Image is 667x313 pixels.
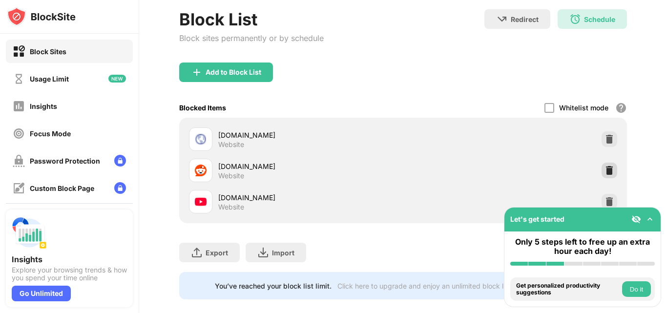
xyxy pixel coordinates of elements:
[631,214,641,224] img: eye-not-visible.svg
[511,15,539,23] div: Redirect
[622,281,651,297] button: Do it
[179,33,324,43] div: Block sites permanently or by schedule
[218,171,244,180] div: Website
[206,249,228,257] div: Export
[215,282,332,290] div: You’ve reached your block list limit.
[218,161,403,171] div: [DOMAIN_NAME]
[218,203,244,211] div: Website
[510,215,564,223] div: Let's get started
[114,182,126,194] img: lock-menu.svg
[13,45,25,58] img: block-on.svg
[30,47,66,56] div: Block Sites
[195,133,207,145] img: favicons
[13,127,25,140] img: focus-off.svg
[645,214,655,224] img: omni-setup-toggle.svg
[195,165,207,176] img: favicons
[559,104,608,112] div: Whitelist mode
[7,7,76,26] img: logo-blocksite.svg
[30,129,71,138] div: Focus Mode
[13,100,25,112] img: insights-off.svg
[13,182,25,194] img: customize-block-page-off.svg
[12,286,71,301] div: Go Unlimited
[218,130,403,140] div: [DOMAIN_NAME]
[30,184,94,192] div: Custom Block Page
[272,249,294,257] div: Import
[510,237,655,256] div: Only 5 steps left to free up an extra hour each day!
[12,266,127,282] div: Explore your browsing trends & how you spend your time online
[195,196,207,208] img: favicons
[13,73,25,85] img: time-usage-off.svg
[218,140,244,149] div: Website
[337,282,513,290] div: Click here to upgrade and enjoy an unlimited block list.
[12,215,47,250] img: push-insights.svg
[30,75,69,83] div: Usage Limit
[516,282,620,296] div: Get personalized productivity suggestions
[30,102,57,110] div: Insights
[108,75,126,83] img: new-icon.svg
[12,254,127,264] div: Insights
[179,9,324,29] div: Block List
[30,157,100,165] div: Password Protection
[13,155,25,167] img: password-protection-off.svg
[206,68,261,76] div: Add to Block List
[179,104,226,112] div: Blocked Items
[584,15,615,23] div: Schedule
[218,192,403,203] div: [DOMAIN_NAME]
[114,155,126,167] img: lock-menu.svg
